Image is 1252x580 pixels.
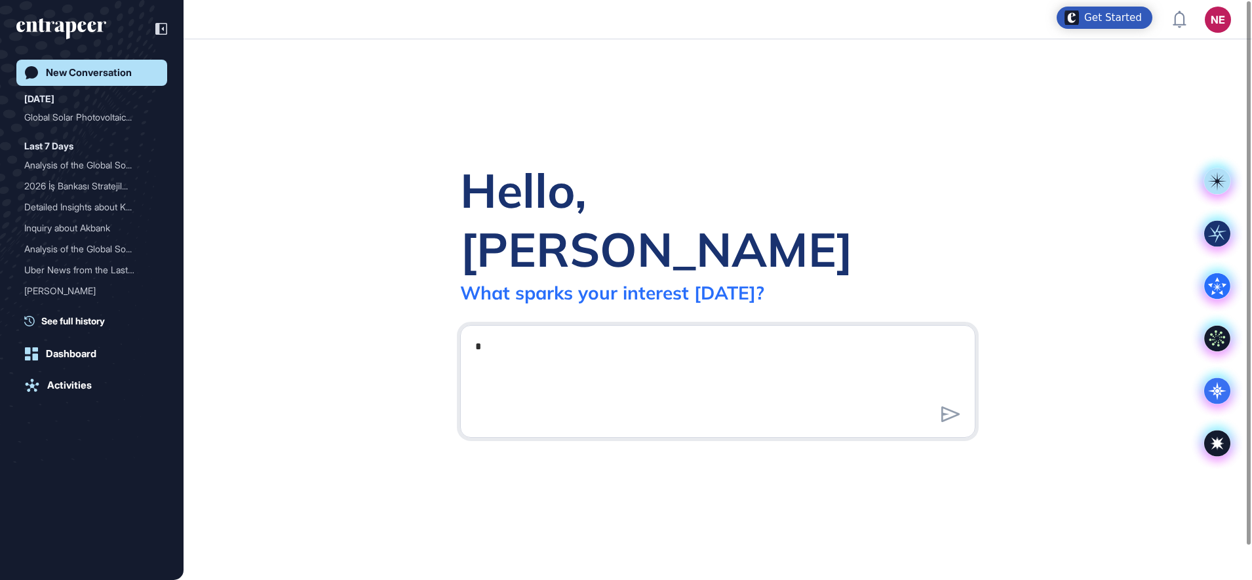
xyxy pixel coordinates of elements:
div: [DATE] [24,91,54,107]
div: Analysis of the Global So... [24,155,149,176]
div: [PERSON_NAME] [24,280,149,301]
div: Exploring Generative AI in Education [24,301,159,322]
span: See full history [41,314,105,328]
a: Dashboard [16,341,167,367]
div: Get Started [1084,11,1142,24]
div: 2026 İş Bankası Stratejileri ve Kurumsal Mimari Öncelikleri Belirleme [24,176,159,197]
a: New Conversation [16,60,167,86]
div: Last 7 Days [24,138,73,154]
div: Analysis of the Global Solar Photovoltaic (PV) Glass Market [24,239,159,260]
div: Activities [47,379,92,391]
div: Curie [24,280,159,301]
div: Dashboard [46,348,96,360]
div: Hello, [PERSON_NAME] [460,161,975,279]
div: Global Solar Photovoltaic... [24,107,149,128]
div: Detailed Insights about Kuveyt Turk [24,197,159,218]
div: Uber News from the Last 2 Months [24,260,159,280]
button: NE [1205,7,1231,33]
div: entrapeer-logo [16,18,106,39]
div: Global Solar Photovoltaic (PV) Glass Market Use Cases [24,107,159,128]
div: Detailed Insights about K... [24,197,149,218]
div: Analysis of the Global Solar Photovoltaic (PV) Glass Market [24,155,159,176]
div: Inquiry about Akbank [24,218,149,239]
a: See full history [24,314,167,328]
div: Open Get Started checklist [1057,7,1152,29]
div: What sparks your interest [DATE]? [460,281,764,304]
div: Inquiry about Akbank [24,218,159,239]
div: Exploring Generative AI i... [24,301,149,322]
div: New Conversation [46,67,132,79]
div: Analysis of the Global So... [24,239,149,260]
div: 2026 İş Bankası Stratejil... [24,176,149,197]
a: Activities [16,372,167,398]
img: launcher-image-alternative-text [1065,10,1079,25]
div: Uber News from the Last 2... [24,260,149,280]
